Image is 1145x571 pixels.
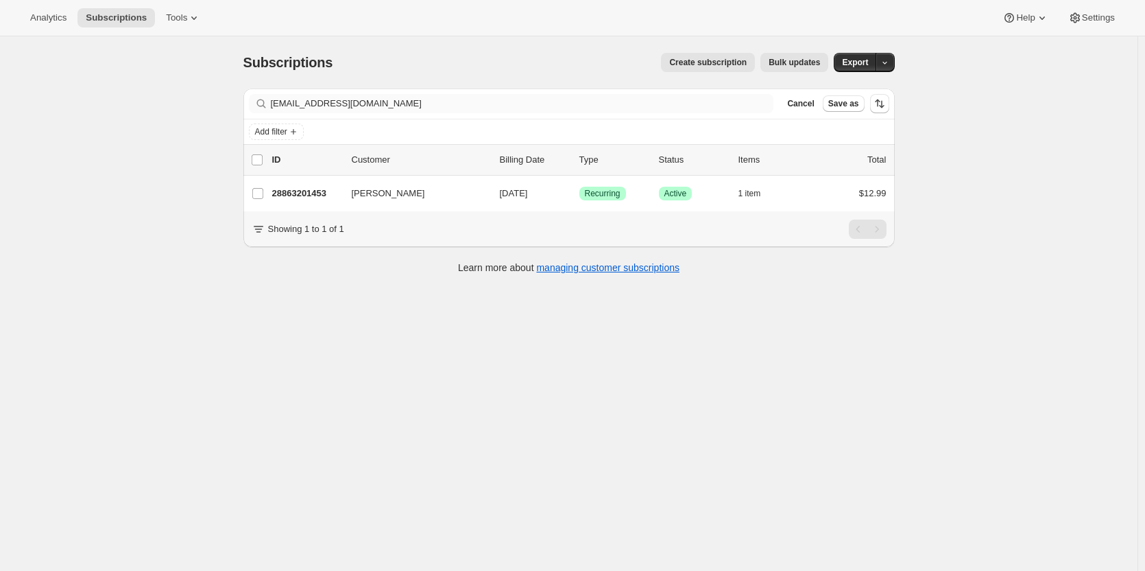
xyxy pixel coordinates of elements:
span: Active [664,188,687,199]
button: Tools [158,8,209,27]
a: managing customer subscriptions [536,262,679,273]
p: Status [659,153,727,167]
button: Cancel [782,95,819,112]
span: Bulk updates [769,57,820,68]
div: 28863201453[PERSON_NAME][DATE]SuccessRecurringSuccessActive1 item$12.99 [272,184,887,203]
button: Bulk updates [760,53,828,72]
span: Cancel [787,98,814,109]
button: Export [834,53,876,72]
span: Help [1016,12,1035,23]
p: Showing 1 to 1 of 1 [268,222,344,236]
span: Analytics [30,12,67,23]
span: 1 item [738,188,761,199]
span: Tools [166,12,187,23]
span: [DATE] [500,188,528,198]
button: Subscriptions [77,8,155,27]
button: Sort the results [870,94,889,113]
p: ID [272,153,341,167]
span: $12.99 [859,188,887,198]
span: Settings [1082,12,1115,23]
button: Save as [823,95,865,112]
button: Add filter [249,124,304,140]
p: Learn more about [458,261,679,275]
div: IDCustomerBilling DateTypeStatusItemsTotal [272,153,887,167]
button: Create subscription [661,53,755,72]
span: Export [842,57,868,68]
span: Save as [828,98,859,109]
button: [PERSON_NAME] [343,183,481,205]
p: Billing Date [500,153,568,167]
button: 1 item [738,184,776,203]
span: Create subscription [669,57,747,68]
span: Subscriptions [86,12,147,23]
span: Subscriptions [243,55,333,70]
nav: Pagination [849,220,887,239]
div: Items [738,153,807,167]
p: Total [867,153,886,167]
span: Add filter [255,126,287,137]
span: Recurring [585,188,620,199]
span: [PERSON_NAME] [352,187,425,200]
div: Type [579,153,648,167]
input: Filter subscribers [271,94,774,113]
button: Analytics [22,8,75,27]
p: 28863201453 [272,187,341,200]
button: Help [994,8,1057,27]
button: Settings [1060,8,1123,27]
p: Customer [352,153,489,167]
